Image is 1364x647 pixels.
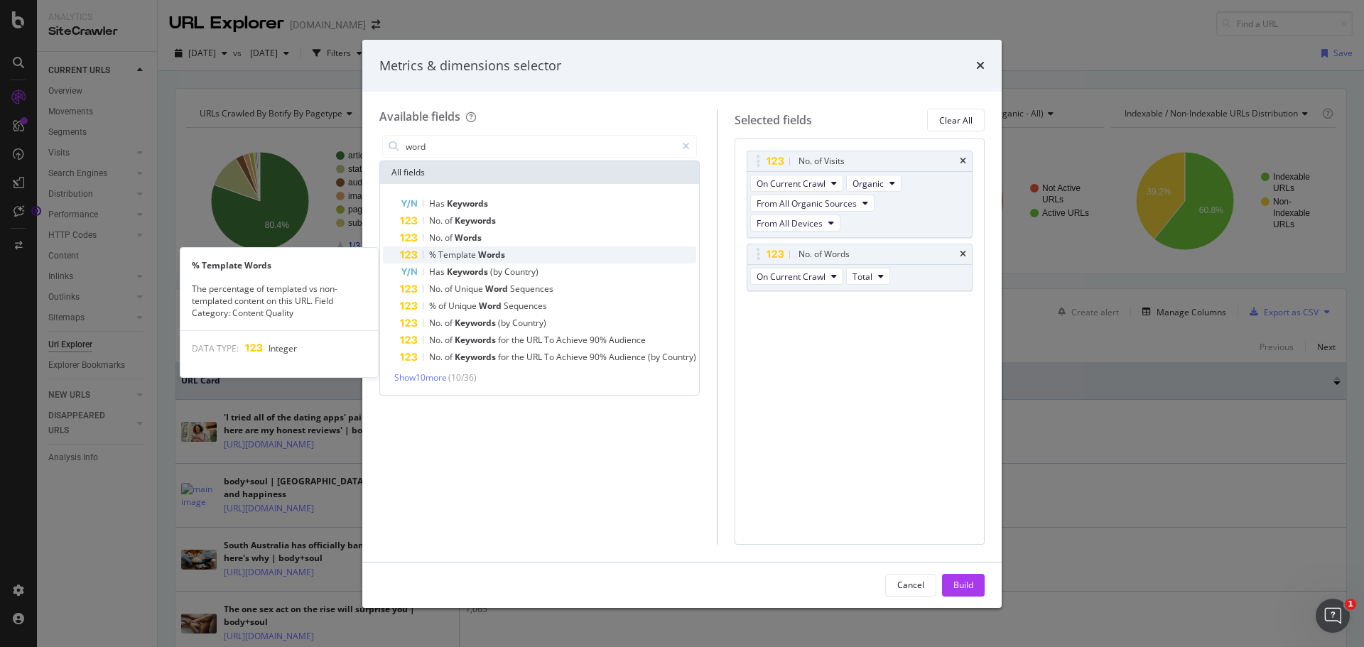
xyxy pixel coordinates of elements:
span: of [445,351,455,363]
span: of [438,300,448,312]
span: From All Organic Sources [757,197,857,210]
button: Cancel [885,574,936,597]
div: Cancel [897,579,924,591]
span: Achieve [556,351,590,363]
button: On Current Crawl [750,268,843,285]
span: URL [526,334,544,346]
span: the [511,351,526,363]
div: modal [362,40,1002,608]
button: On Current Crawl [750,175,843,192]
span: Country) [662,351,696,363]
button: Total [846,268,890,285]
span: (by [490,266,504,278]
span: 1 [1345,599,1356,610]
div: Metrics & dimensions selector [379,57,561,75]
span: Word [485,283,510,295]
span: 90% [590,334,609,346]
span: ( 10 / 36 ) [448,371,477,384]
span: (by [498,317,512,329]
span: of [445,214,455,227]
div: No. of Words [799,247,850,261]
span: To [544,351,556,363]
span: Audience [609,351,648,363]
span: Keywords [455,351,498,363]
span: for [498,334,511,346]
button: Build [942,574,985,597]
span: 90% [590,351,609,363]
span: No. [429,351,445,363]
span: Word [479,300,504,312]
span: No. [429,214,445,227]
span: (by [648,351,662,363]
div: times [976,57,985,75]
span: Words [478,249,505,261]
span: On Current Crawl [757,271,826,283]
span: of [445,334,455,346]
span: Country) [504,266,538,278]
span: for [498,351,511,363]
span: Achieve [556,334,590,346]
div: All fields [380,161,699,184]
span: Sequences [504,300,547,312]
span: On Current Crawl [757,178,826,190]
span: % [429,249,438,261]
span: Organic [852,178,884,190]
span: Has [429,197,447,210]
div: Clear All [939,114,973,126]
span: Template [438,249,478,261]
button: From All Devices [750,214,840,232]
button: From All Organic Sources [750,195,875,212]
span: Has [429,266,447,278]
input: Search by field name [404,136,676,157]
span: Keywords [455,317,498,329]
span: URL [526,351,544,363]
span: From All Devices [757,217,823,229]
div: times [960,250,966,259]
div: Selected fields [735,112,812,129]
span: Keywords [455,214,496,227]
span: No. [429,232,445,244]
span: Show 10 more [394,371,447,384]
div: times [960,157,966,165]
span: % [429,300,438,312]
div: % Template Words [180,259,378,271]
span: Words [455,232,482,244]
div: No. of WordstimesOn Current CrawlTotal [747,244,973,291]
div: No. of Visits [799,154,845,168]
span: Total [852,271,872,283]
div: Available fields [379,109,460,124]
span: Country) [512,317,546,329]
span: Unique [455,283,485,295]
div: Build [953,579,973,591]
span: Keywords [447,197,488,210]
span: Audience [609,334,646,346]
div: No. of VisitstimesOn Current CrawlOrganicFrom All Organic SourcesFrom All Devices [747,151,973,238]
span: of [445,232,455,244]
span: of [445,283,455,295]
span: To [544,334,556,346]
span: Unique [448,300,479,312]
span: No. [429,283,445,295]
span: the [511,334,526,346]
span: Keywords [455,334,498,346]
span: of [445,317,455,329]
button: Clear All [927,109,985,131]
span: No. [429,334,445,346]
iframe: Intercom live chat [1316,599,1350,633]
button: Organic [846,175,902,192]
span: Keywords [447,266,490,278]
span: No. [429,317,445,329]
div: The percentage of templated vs non-templated content on this URL. Field Category: Content Quality [180,283,378,319]
span: Sequences [510,283,553,295]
